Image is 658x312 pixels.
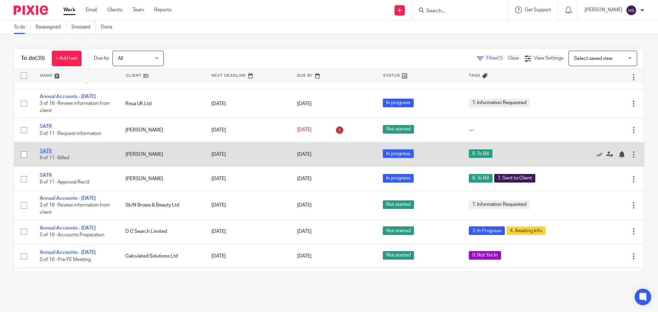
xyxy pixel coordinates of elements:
span: Not started [383,251,414,260]
span: 1. Information Requested [469,99,530,107]
a: Annual Accounts - [DATE] [40,226,96,230]
td: [PERSON_NAME] [119,167,204,191]
p: [PERSON_NAME] [585,7,622,13]
td: [DATE] [205,269,290,293]
span: In progress [383,149,414,158]
span: 1. Information Requested [469,200,530,209]
span: [DATE] [297,177,312,182]
a: Team [133,7,144,13]
span: (1) [497,56,503,61]
td: [DATE] [205,244,290,268]
a: + Add task [52,51,82,66]
td: Siemens Architecture Ltd [119,269,204,293]
a: Email [86,7,97,13]
span: Get Support [525,8,551,12]
span: Filter [486,56,508,61]
td: Rnsa UK Ltd [119,90,204,118]
td: [DATE] [205,167,290,191]
span: [DATE] [297,152,312,157]
a: Annual Accounts - [DATE] [40,94,96,99]
td: D C Search Limited [119,220,204,244]
p: Due by [94,55,109,62]
td: [DATE] [205,90,290,118]
a: Mark as done [596,151,606,158]
td: [DATE] [205,142,290,166]
a: SATR [40,149,52,153]
span: 9 of 11 · Billed [40,155,69,160]
span: [DATE] [297,128,312,133]
td: [PERSON_NAME] [119,118,204,142]
span: All [118,56,123,61]
a: Reassigned [36,21,66,34]
a: SATR [40,124,52,129]
span: [DATE] [297,101,312,106]
a: To do [14,21,31,34]
td: [DATE] [205,220,290,244]
span: In progress [383,174,414,183]
input: Search [426,8,487,14]
span: [DATE] [297,229,312,234]
a: Done [101,21,118,34]
span: Tags [469,74,480,77]
span: 3 of 16 · Review information from client [40,101,110,113]
span: Not started [383,226,414,235]
span: Select saved view [574,56,612,61]
td: [PERSON_NAME] [119,142,204,166]
img: Pixie [14,5,48,15]
a: Work [63,7,75,13]
td: Calculated Solutions Ltd [119,244,204,268]
span: [DATE] [297,254,312,259]
span: 0 of 11 · Request information [40,131,101,136]
span: 8. To Bill [469,174,492,183]
h1: To do [21,55,45,62]
a: Reports [154,7,171,13]
span: 8 of 11 · Approval Rec'd [40,180,89,185]
span: 8. To Bill [469,149,492,158]
div: --- [469,127,551,134]
span: 0 of 16 · Pre-YE Meeting [40,257,91,262]
a: Annual Accounts - [DATE] [40,196,96,201]
span: 4. Awaiting Info [507,226,546,235]
td: [DATE] [205,191,290,219]
span: 3 of 16 · Review information from client [40,203,110,215]
span: View Settings [534,56,563,61]
span: Not started [383,125,414,134]
span: (39) [35,55,45,61]
td: [DATE] [205,118,290,142]
span: Not started [383,200,414,209]
span: In progress [383,99,414,107]
span: [DATE] [297,203,312,208]
a: Annual Accounts - [DATE] [40,250,96,255]
a: SATR [40,173,52,178]
a: Clients [107,7,122,13]
span: 7. Sent to Client [494,174,535,183]
span: 3. In Progress [469,226,505,235]
a: Clear [508,56,519,61]
span: 0. Not Yet In [469,251,501,260]
img: svg%3E [626,5,637,16]
a: Snoozed [71,21,96,34]
span: 5 of 16 · Accounts Preparation [40,233,105,238]
td: Sk/N Brows & Beauty Ltd [119,191,204,219]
